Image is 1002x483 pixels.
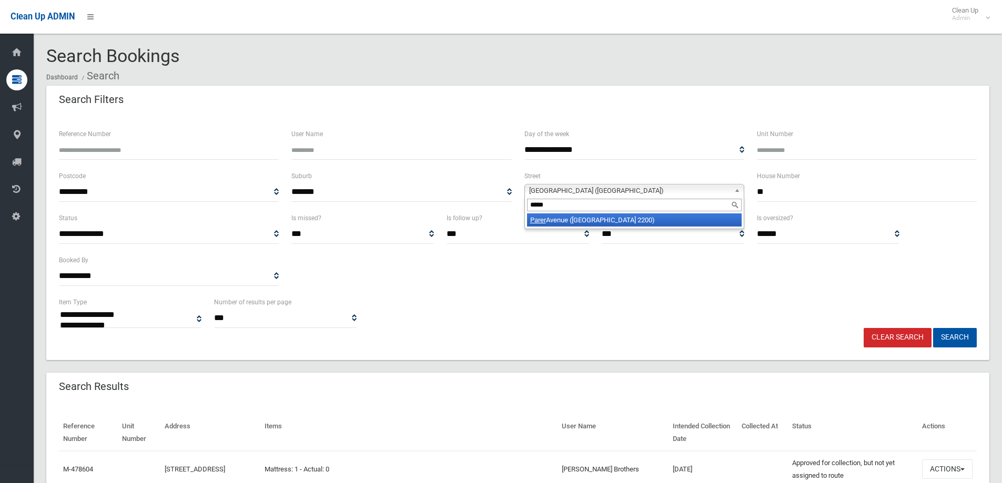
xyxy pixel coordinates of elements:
label: Suburb [291,170,312,182]
a: Dashboard [46,74,78,81]
label: Is follow up? [447,212,482,224]
em: Parer [530,216,546,224]
label: User Name [291,128,323,140]
label: Is oversized? [757,212,793,224]
label: Number of results per page [214,296,291,308]
th: Actions [918,415,977,451]
th: Reference Number [59,415,118,451]
span: [GEOGRAPHIC_DATA] ([GEOGRAPHIC_DATA]) [529,184,730,197]
li: Search [79,66,119,86]
label: Is missed? [291,212,321,224]
header: Search Filters [46,89,136,110]
th: Intended Collection Date [669,415,738,451]
span: Search Bookings [46,45,180,66]
label: Item Type [59,296,87,308]
label: Postcode [59,170,86,182]
th: Unit Number [118,415,160,451]
th: Status [788,415,918,451]
span: Clean Up [947,6,989,22]
th: Items [260,415,558,451]
th: Collected At [737,415,787,451]
label: Street [524,170,541,182]
small: Admin [952,14,978,22]
header: Search Results [46,376,141,397]
label: Unit Number [757,128,793,140]
button: Actions [922,459,973,479]
th: User Name [558,415,669,451]
label: Status [59,212,77,224]
button: Search [933,328,977,347]
label: Reference Number [59,128,111,140]
a: [STREET_ADDRESS] [165,465,225,473]
label: Booked By [59,254,88,266]
th: Address [160,415,260,451]
label: House Number [757,170,800,182]
a: M-478604 [63,465,93,473]
span: Clean Up ADMIN [11,12,75,22]
label: Day of the week [524,128,569,140]
a: Clear Search [864,328,932,347]
li: Avenue ([GEOGRAPHIC_DATA] 2200) [527,213,742,227]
